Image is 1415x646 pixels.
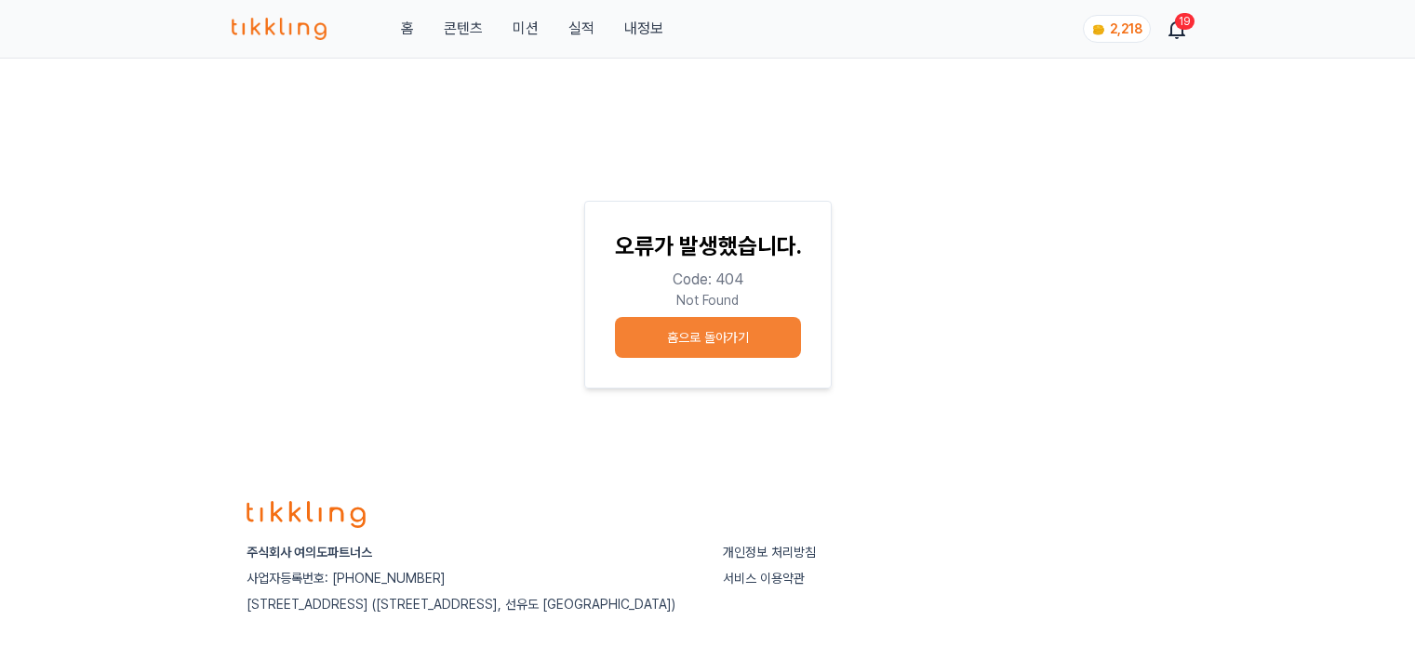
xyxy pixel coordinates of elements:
img: logo [247,501,366,529]
a: 콘텐츠 [444,18,483,40]
button: 홈으로 돌아가기 [615,317,801,358]
p: Not Found [615,291,801,310]
img: 티끌링 [232,18,327,40]
p: 주식회사 여의도파트너스 [247,543,693,561]
a: 개인정보 처리방침 [723,545,816,560]
p: Code: 404 [615,269,801,291]
span: 2,218 [1110,21,1142,36]
p: [STREET_ADDRESS] ([STREET_ADDRESS], 선유도 [GEOGRAPHIC_DATA]) [247,595,693,613]
p: 오류가 발생했습니다. [615,231,801,261]
div: 19 [1175,13,1195,30]
p: 사업자등록번호: [PHONE_NUMBER] [247,569,693,587]
img: coin [1091,22,1106,37]
a: 서비스 이용약관 [723,571,805,586]
a: 19 [1169,18,1184,40]
a: 실적 [568,18,594,40]
button: 미션 [513,18,539,40]
a: coin 2,218 [1083,15,1147,43]
a: 홈 [401,18,414,40]
a: 홈으로 돌아가기 [615,310,801,358]
a: 내정보 [624,18,663,40]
